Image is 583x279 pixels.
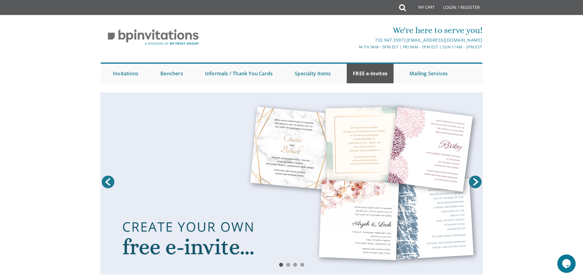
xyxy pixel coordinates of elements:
[289,64,337,83] a: Specialty Items
[403,64,454,83] a: Mailing Services
[405,1,439,16] a: My Cart
[100,174,116,190] a: Prev
[557,254,577,273] iframe: chat widget
[199,64,279,83] a: Informals / Thank You Cards
[107,64,144,83] a: Invitations
[228,44,482,50] div: M-Th 9am - 5pm EST | Fri 9am - 1pm EST | Sun 11am - 3pm EST
[228,24,482,36] div: We're here to serve you!
[406,37,482,43] a: [EMAIL_ADDRESS][DOMAIN_NAME]
[375,37,404,43] a: 732.947.3597
[468,174,483,190] a: Next
[228,36,482,44] div: |
[101,25,206,50] img: BP Invitation Loft
[347,64,394,83] a: FREE e-Invites
[154,64,189,83] a: Benchers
